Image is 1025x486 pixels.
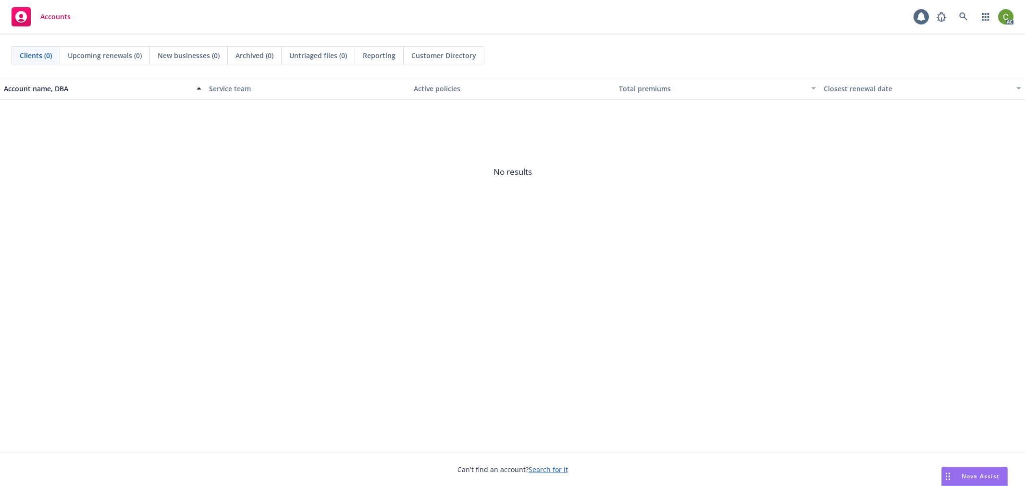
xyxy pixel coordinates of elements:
div: Service team [209,84,407,94]
div: Active policies [414,84,611,94]
span: Untriaged files (0) [289,50,347,61]
a: Accounts [8,3,74,30]
span: Reporting [363,50,395,61]
a: Switch app [976,7,995,26]
span: Clients (0) [20,50,52,61]
span: New businesses (0) [158,50,220,61]
div: Closest renewal date [824,84,1011,94]
a: Search [954,7,973,26]
a: Search for it [529,465,568,474]
div: Total premiums [619,84,806,94]
a: Report a Bug [932,7,951,26]
button: Total premiums [615,77,820,100]
div: Drag to move [942,467,954,486]
img: photo [998,9,1013,24]
button: Active policies [410,77,615,100]
span: Customer Directory [411,50,476,61]
span: Nova Assist [962,472,1000,480]
button: Nova Assist [941,467,1008,486]
span: Can't find an account? [457,464,568,474]
span: Archived (0) [235,50,273,61]
div: Account name, DBA [4,84,191,94]
button: Closest renewal date [820,77,1025,100]
button: Service team [205,77,410,100]
span: Upcoming renewals (0) [68,50,142,61]
span: Accounts [40,13,71,21]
